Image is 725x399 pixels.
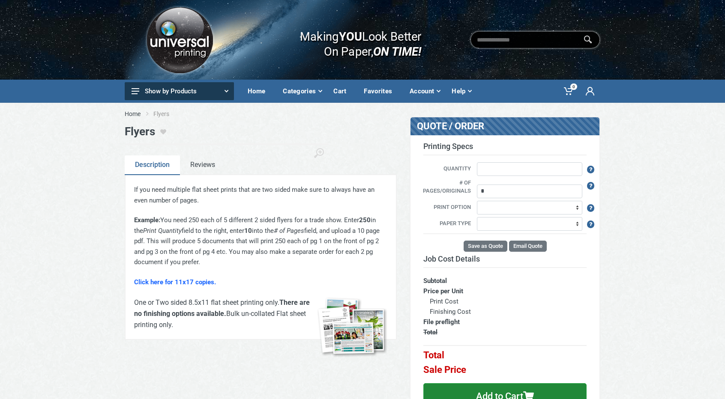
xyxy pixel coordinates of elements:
[417,121,530,132] h3: QUOTE / ORDER
[144,4,216,76] img: Logo.png
[134,278,216,286] a: Click here for 11x17 copies.
[423,296,587,307] th: Print Cost
[423,317,587,327] th: File preflight
[242,80,277,103] a: Home
[327,80,358,103] a: Cart
[558,80,580,103] a: 0
[423,254,587,264] h3: Job Cost Details
[277,82,327,100] div: Categories
[423,345,587,360] th: Total
[423,307,587,317] th: Finishing Cost
[125,110,600,118] nav: breadcrumb
[274,227,304,235] em: # of Pages
[464,241,507,252] button: Save as Quote
[327,82,358,100] div: Cart
[339,29,362,44] b: YOU
[423,286,587,296] th: Price per Unit
[153,110,182,118] li: Flyers
[180,155,225,175] a: Reviews
[134,298,310,318] strong: There are no finishing options available.
[373,44,421,59] i: ON TIME!
[125,82,234,100] button: Show by Products
[358,82,404,100] div: Favorites
[359,216,371,224] strong: 250
[423,327,587,345] th: Total
[244,227,252,235] strong: 10
[125,110,141,118] a: Home
[404,82,446,100] div: Account
[509,241,547,252] button: Email Quote
[417,203,475,212] label: Print Option
[423,142,587,155] h3: Printing Specs
[417,219,475,229] label: Paper Type
[417,164,475,174] label: Quantity
[125,125,155,138] h1: Flyers
[125,155,180,175] a: Description
[143,227,182,235] em: Print Quantity
[134,215,387,267] p: You need 250 each of 5 different 2 sided flyers for a trade show. Enter in the field to the right...
[423,268,587,286] th: Subtotal
[423,360,587,375] th: Sale Price
[134,297,387,331] div: One or Two sided 8.5x11 flat sheet printing only. Bulk un-collated Flat sheet printing only.
[283,21,421,59] div: Making Look Better On Paper,
[446,82,477,100] div: Help
[358,80,404,103] a: Favorites
[242,82,277,100] div: Home
[570,83,577,90] span: 0
[134,185,387,287] div: If you need multiple flat sheet prints that are two sided make sure to always have an even number...
[134,216,160,224] strong: Example:
[417,179,475,196] label: # of pages/originals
